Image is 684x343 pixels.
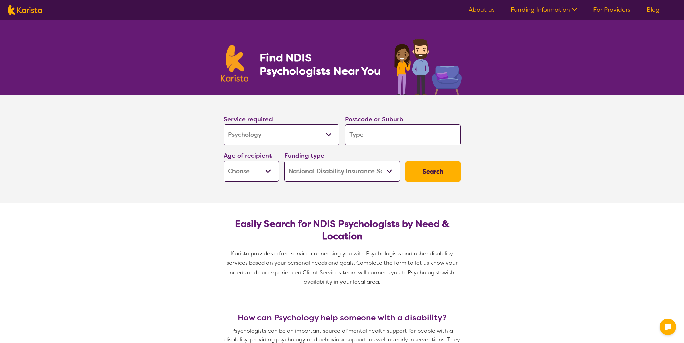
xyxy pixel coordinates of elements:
[405,161,461,182] button: Search
[593,6,631,14] a: For Providers
[229,218,455,242] h2: Easily Search for NDIS Psychologists by Need & Location
[392,36,463,95] img: psychology
[345,124,461,145] input: Type
[284,152,324,160] label: Funding type
[647,6,660,14] a: Blog
[224,152,272,160] label: Age of recipient
[221,313,463,322] h3: How can Psychology help someone with a disability?
[227,250,459,276] span: Karista provides a free service connecting you with Psychologists and other disability services b...
[511,6,577,14] a: Funding Information
[260,51,384,78] h1: Find NDIS Psychologists Near You
[221,45,249,82] img: Karista logo
[408,269,443,276] span: Psychologists
[345,115,403,123] label: Postcode or Suburb
[469,6,495,14] a: About us
[8,5,42,15] img: Karista logo
[224,115,273,123] label: Service required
